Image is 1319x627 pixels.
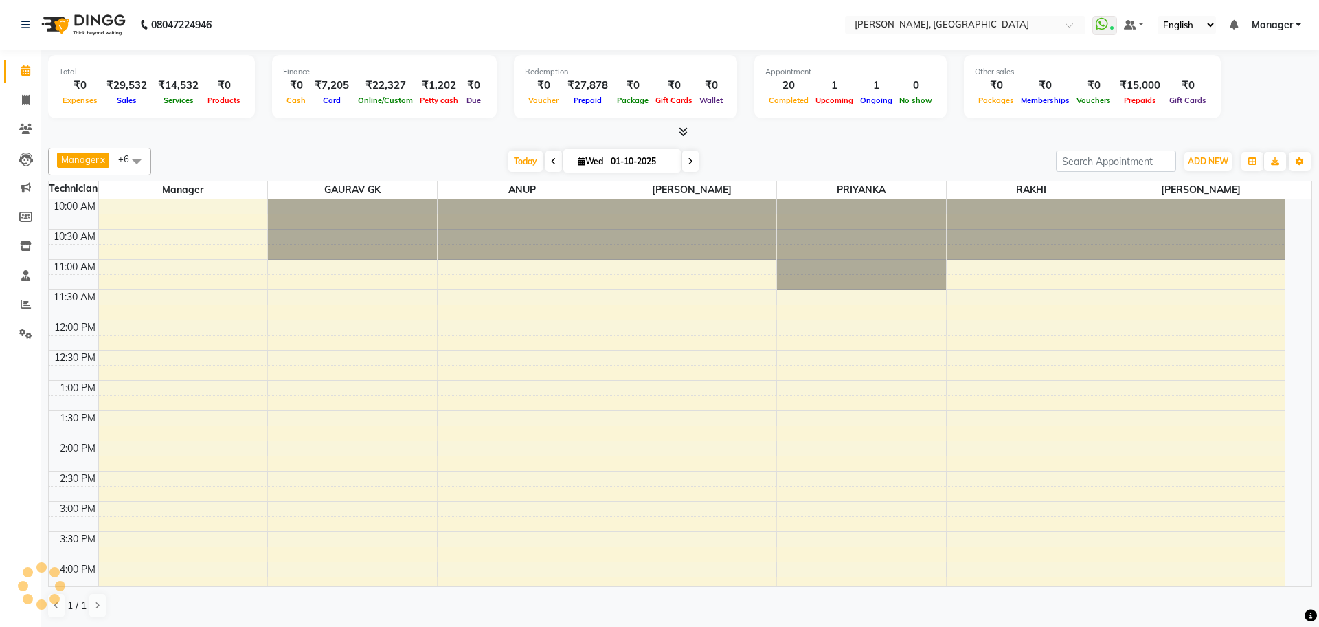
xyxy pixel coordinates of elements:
div: Total [59,66,244,78]
span: Package [613,96,652,105]
span: Prepaids [1120,96,1160,105]
div: ₹0 [1017,78,1073,93]
span: Wed [574,156,607,166]
span: ANUP [438,181,607,199]
span: Manager [1252,18,1293,32]
span: Products [204,96,244,105]
span: [PERSON_NAME] [1116,181,1285,199]
div: ₹0 [1073,78,1114,93]
span: RAKHI [947,181,1116,199]
b: 08047224946 [151,5,212,44]
span: Manager [61,154,99,165]
span: Packages [975,96,1017,105]
div: ₹0 [696,78,726,93]
a: x [99,154,105,165]
div: 3:00 PM [57,502,98,516]
div: 0 [896,78,936,93]
div: 20 [765,78,812,93]
div: ₹1,202 [416,78,462,93]
span: Services [160,96,197,105]
span: Voucher [525,96,562,105]
span: Upcoming [812,96,857,105]
div: ₹29,532 [101,78,153,93]
div: ₹0 [525,78,562,93]
div: ₹22,327 [354,78,416,93]
span: Vouchers [1073,96,1114,105]
div: ₹0 [204,78,244,93]
div: ₹0 [613,78,652,93]
div: 2:00 PM [57,441,98,456]
div: ₹0 [652,78,696,93]
span: Sales [113,96,140,105]
span: Petty cash [416,96,462,105]
div: Technician [49,181,98,196]
img: logo [35,5,129,44]
span: PRIYANKA [777,181,946,199]
div: ₹7,205 [309,78,354,93]
div: 11:00 AM [51,260,98,274]
div: 10:00 AM [51,199,98,214]
div: Redemption [525,66,726,78]
span: Completed [765,96,812,105]
span: Gift Cards [652,96,696,105]
div: Finance [283,66,486,78]
div: ₹0 [59,78,101,93]
span: [PERSON_NAME] [607,181,776,199]
span: Gift Cards [1166,96,1210,105]
span: No show [896,96,936,105]
div: ₹0 [283,78,309,93]
button: ADD NEW [1184,152,1232,171]
span: Wallet [696,96,726,105]
div: ₹27,878 [562,78,613,93]
div: ₹0 [975,78,1017,93]
span: Today [508,151,543,172]
div: 10:30 AM [51,230,98,244]
div: Appointment [765,66,936,78]
span: GAURAV GK [268,181,437,199]
div: 1 [812,78,857,93]
div: ₹15,000 [1114,78,1166,93]
div: 1 [857,78,896,93]
span: Card [319,96,344,105]
span: Manager [99,181,268,199]
span: 1 / 1 [67,599,87,613]
div: ₹0 [462,78,486,93]
span: Memberships [1017,96,1073,105]
div: ₹14,532 [153,78,204,93]
div: 2:30 PM [57,472,98,486]
div: 12:30 PM [52,351,98,365]
div: ₹0 [1166,78,1210,93]
input: 2025-10-01 [607,151,675,172]
input: Search Appointment [1056,151,1176,172]
div: 12:00 PM [52,320,98,335]
span: Due [463,96,484,105]
span: Prepaid [570,96,605,105]
span: Expenses [59,96,101,105]
span: Ongoing [857,96,896,105]
div: 3:30 PM [57,532,98,547]
div: 4:00 PM [57,562,98,577]
span: +6 [118,153,139,164]
div: Other sales [975,66,1210,78]
div: 1:30 PM [57,411,98,426]
span: Online/Custom [354,96,416,105]
div: 1:00 PM [57,381,98,395]
span: ADD NEW [1188,156,1228,166]
div: 11:30 AM [51,290,98,305]
span: Cash [283,96,309,105]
